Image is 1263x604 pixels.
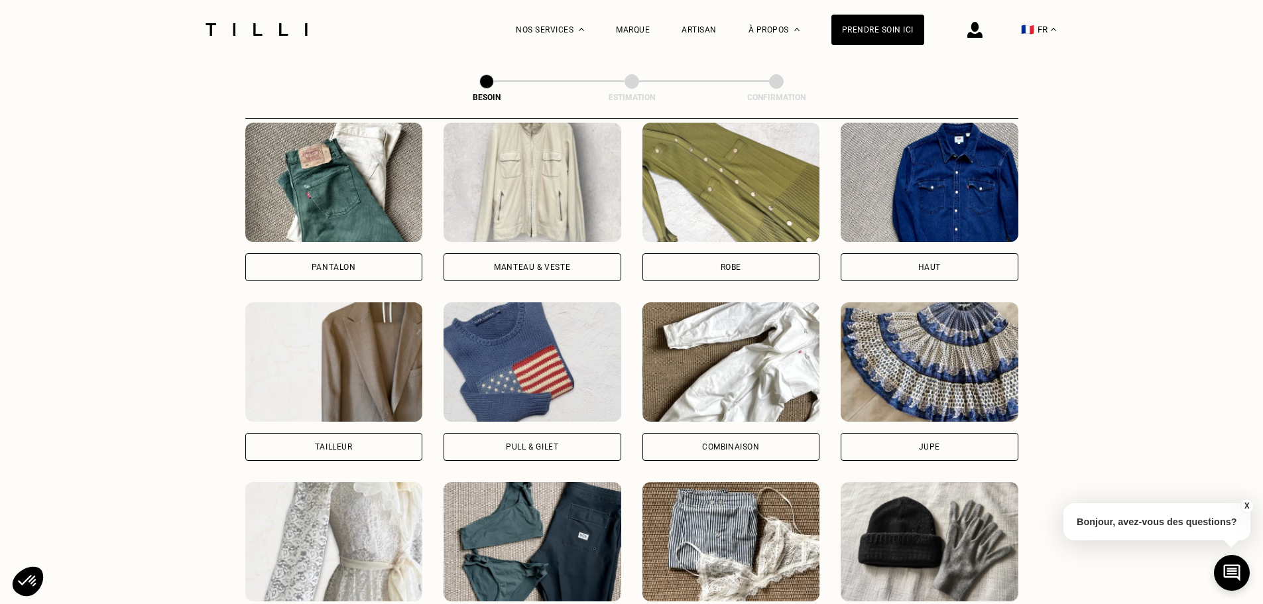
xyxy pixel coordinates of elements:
p: Bonjour, avez-vous des questions? [1063,503,1250,540]
img: Tilli retouche votre Accessoires [841,482,1018,601]
div: Jupe [919,443,940,451]
div: Besoin [420,93,553,102]
div: Combinaison [702,443,760,451]
img: Tilli retouche votre Robe [642,123,820,242]
img: Menu déroulant à propos [794,28,800,31]
div: Robe [721,263,741,271]
div: Haut [918,263,941,271]
a: Artisan [682,25,717,34]
div: Manteau & Veste [494,263,570,271]
div: Pull & gilet [506,443,558,451]
img: Tilli retouche votre Pull & gilet [444,302,621,422]
div: Estimation [566,93,698,102]
img: Tilli retouche votre Robe de mariée [245,482,423,601]
div: Pantalon [312,263,356,271]
div: Confirmation [710,93,843,102]
img: Tilli retouche votre Combinaison [642,302,820,422]
img: Tilli retouche votre Pantalon [245,123,423,242]
button: X [1240,499,1253,513]
img: Tilli retouche votre Maillot de bain [444,482,621,601]
img: Tilli retouche votre Tailleur [245,302,423,422]
img: Tilli retouche votre Haut [841,123,1018,242]
span: 🇫🇷 [1021,23,1034,36]
img: Logo du service de couturière Tilli [201,23,312,36]
img: Menu déroulant [579,28,584,31]
a: Marque [616,25,650,34]
a: Prendre soin ici [831,15,924,45]
img: Tilli retouche votre Jupe [841,302,1018,422]
img: Tilli retouche votre Lingerie [642,482,820,601]
div: Tailleur [315,443,353,451]
img: Tilli retouche votre Manteau & Veste [444,123,621,242]
img: menu déroulant [1051,28,1056,31]
img: icône connexion [967,22,983,38]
